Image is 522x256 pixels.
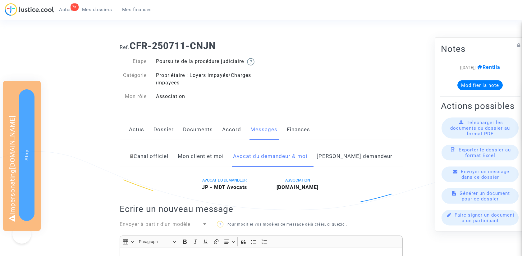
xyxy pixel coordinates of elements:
span: Stop [24,150,30,160]
a: Actus [129,119,144,140]
iframe: Help Scout Beacon - Open [12,225,31,244]
div: Poursuite de la procédure judiciaire [151,58,261,65]
h2: Actions possibles [441,100,519,111]
span: Ref. [120,44,130,50]
b: JP - MDT Avocats [202,184,247,190]
span: Faire signer un document à un participant [455,212,515,223]
button: Stop [19,89,34,221]
h2: Notes [441,43,519,54]
span: Mes finances [122,7,152,12]
img: jc-logo.svg [5,3,54,16]
a: Avocat du demandeur & moi [233,146,307,167]
span: Envoyer à partir d'un modèle [120,221,190,227]
img: help.svg [247,58,254,65]
span: Mes dossiers [82,7,112,12]
span: Rentila [476,64,500,70]
p: Pour modifier vos modèles de message déjà créés, cliquez . [217,221,354,228]
div: Propriétaire : Loyers impayés/Charges impayées [151,72,261,87]
button: Paragraph [136,237,179,247]
div: Impersonating [3,81,41,231]
span: Générer un document pour ce dossier [460,190,510,201]
a: Finances [287,119,310,140]
a: Mes dossiers [77,5,117,14]
a: Documents [183,119,213,140]
div: Editor toolbar [120,236,403,248]
a: Messages [250,119,277,140]
b: CFR-250711-CNJN [130,40,216,51]
div: 7K [71,3,79,11]
h2: Ecrire un nouveau message [120,204,403,214]
div: Mon rôle [115,93,152,100]
span: [[DATE]] [460,65,476,70]
a: Mes finances [117,5,157,14]
span: Exporter le dossier au format Excel [459,147,511,158]
a: Dossier [153,119,174,140]
span: Actus [59,7,72,12]
span: Paragraph [139,238,171,245]
a: Canal officiel [130,146,168,167]
a: ici [341,222,346,227]
div: Catégorie [115,72,152,87]
a: [PERSON_NAME] demandeur [317,146,392,167]
a: Mon client et moi [178,146,224,167]
b: [DOMAIN_NAME] [277,184,318,190]
div: Association [151,93,261,100]
div: Etape [115,58,152,65]
span: ASSOCIATION [285,178,310,182]
a: Accord [222,119,241,140]
a: 7KActus [54,5,77,14]
button: Modifier la note [457,80,503,90]
span: Envoyer un message dans ce dossier [461,168,509,180]
span: AVOCAT DU DEMANDEUR [202,178,247,182]
span: ? [219,223,221,226]
span: Télécharger les documents du dossier au format PDF [450,119,510,136]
